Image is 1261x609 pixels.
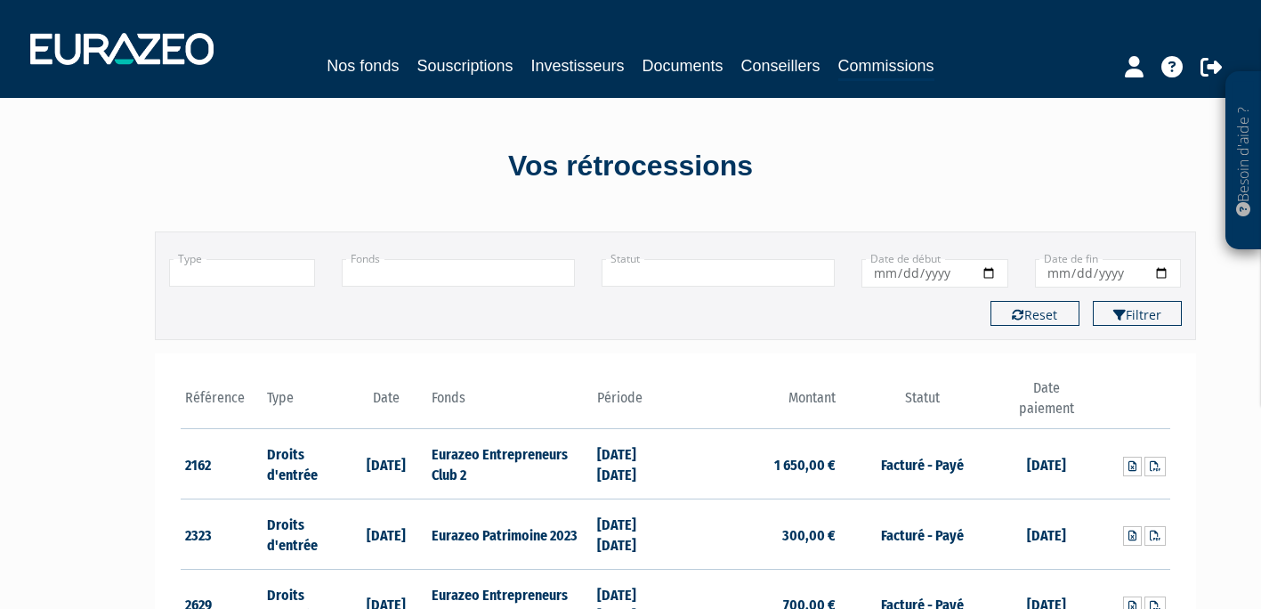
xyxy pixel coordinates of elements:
[1005,378,1087,429] th: Date paiement
[990,301,1079,326] button: Reset
[840,499,1005,570] td: Facturé - Payé
[263,378,345,429] th: Type
[181,429,263,499] td: 2162
[416,53,513,78] a: Souscriptions
[124,146,1138,187] div: Vos rétrocessions
[345,499,428,570] td: [DATE]
[345,378,428,429] th: Date
[427,499,592,570] td: Eurazeo Patrimoine 2023
[1005,499,1087,570] td: [DATE]
[1005,429,1087,499] td: [DATE]
[840,378,1005,429] th: Statut
[593,499,675,570] td: [DATE] [DATE]
[741,53,820,78] a: Conseillers
[838,53,934,81] a: Commissions
[675,499,840,570] td: 300,00 €
[181,378,263,429] th: Référence
[263,499,345,570] td: Droits d'entrée
[675,378,840,429] th: Montant
[181,499,263,570] td: 2323
[1093,301,1182,326] button: Filtrer
[530,53,624,78] a: Investisseurs
[840,429,1005,499] td: Facturé - Payé
[427,429,592,499] td: Eurazeo Entrepreneurs Club 2
[30,33,214,65] img: 1732889491-logotype_eurazeo_blanc_rvb.png
[593,429,675,499] td: [DATE] [DATE]
[1233,81,1254,241] p: Besoin d'aide ?
[263,429,345,499] td: Droits d'entrée
[327,53,399,78] a: Nos fonds
[593,378,675,429] th: Période
[675,429,840,499] td: 1 650,00 €
[345,429,428,499] td: [DATE]
[427,378,592,429] th: Fonds
[643,53,723,78] a: Documents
